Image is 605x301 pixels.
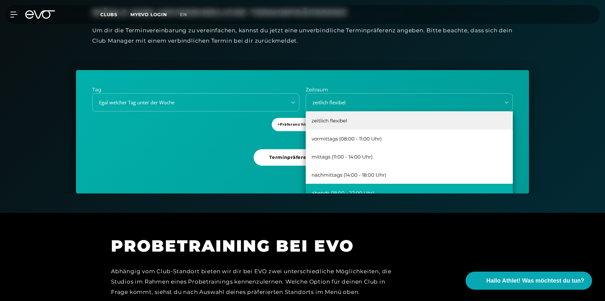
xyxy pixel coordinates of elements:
[306,111,513,130] div: zeitlich flexibel
[306,148,513,166] div: mittags (11:00 - 14:00 Uhr)
[306,184,513,202] div: abends (18:00 - 22:00 Uhr)
[254,149,351,177] a: Terminpräferenz senden
[111,266,402,297] div: Abhängig vom Club-Standort bieten wir dir bei EVO zwei unterschiedliche Möglichkeiten, die Studio...
[92,86,299,94] p: Tag
[272,118,334,143] a: +Präferenz hinzufügen
[306,86,513,94] p: Zeitraum
[93,99,282,106] div: Egal welcher Tag unter der Woche
[130,12,167,17] a: MYEVO LOGIN
[466,272,592,290] button: Hallo Athlet! Was möchtest du tun?
[307,99,496,106] div: zeitlich flexibel
[486,276,584,285] span: Hallo Athlet! Was möchtest du tun?
[180,11,195,18] a: en
[92,25,513,46] div: Um dir die Terminvereinbarung zu vereinfachen, kannst du jetzt eine unverbindliche Terminpräferen...
[269,154,333,161] span: Terminpräferenz senden
[306,130,513,148] div: vormittags (08:00 - 11:00 Uhr)
[100,11,130,17] a: Clubs
[111,235,402,256] h1: PROBETRAINING BEI EVO
[306,166,513,184] div: nachmittags (14:00 - 18:00 Uhr)
[180,12,187,17] span: en
[100,12,117,17] span: Clubs
[278,122,325,127] span: + Präferenz hinzufügen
